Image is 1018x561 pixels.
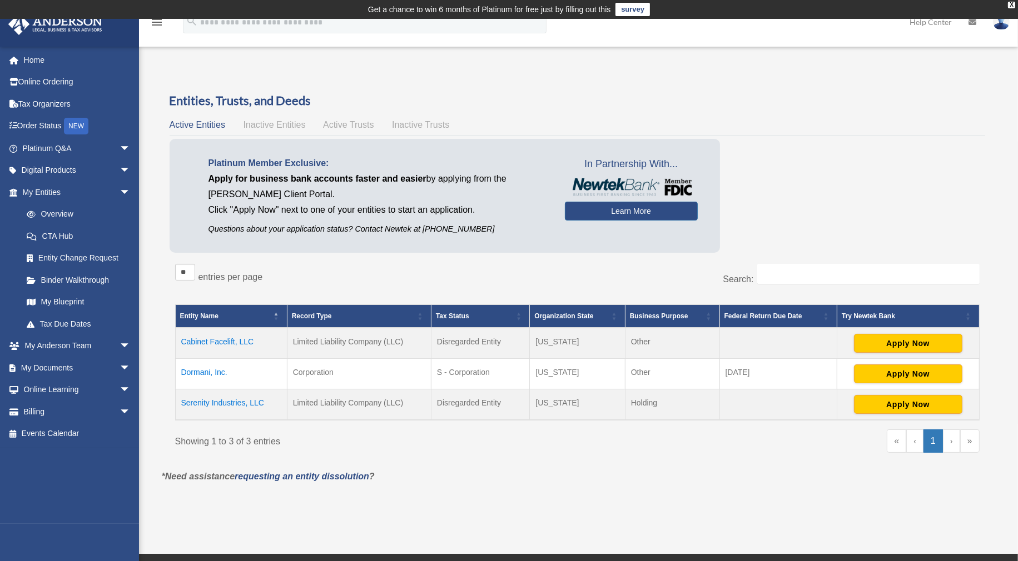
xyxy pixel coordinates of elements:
[162,472,375,481] em: *Need assistance ?
[208,222,548,236] p: Questions about your application status? Contact Newtek at [PHONE_NUMBER]
[906,429,923,453] a: Previous
[8,423,147,445] a: Events Calendar
[16,225,142,247] a: CTA Hub
[436,312,469,320] span: Tax Status
[625,328,719,359] td: Other
[8,335,147,357] a: My Anderson Teamarrow_drop_down
[719,359,837,389] td: [DATE]
[175,305,287,328] th: Entity Name: Activate to invert sorting
[993,14,1010,30] img: User Pic
[208,174,426,183] span: Apply for business bank accounts faster and easier
[150,19,163,29] a: menu
[198,272,263,282] label: entries per page
[431,305,530,328] th: Tax Status: Activate to sort
[175,429,569,449] div: Showing 1 to 3 of 3 entries
[175,328,287,359] td: Cabinet Facelift, LLC
[724,312,802,320] span: Federal Return Due Date
[16,247,142,269] a: Entity Change Request
[530,305,625,328] th: Organization State: Activate to sort
[8,93,147,115] a: Tax Organizers
[530,389,625,420] td: [US_STATE]
[1008,2,1015,8] div: close
[120,137,142,160] span: arrow_drop_down
[534,312,593,320] span: Organization State
[368,3,611,16] div: Get a chance to win 6 months of Platinum for free just by filling out this
[630,312,688,320] span: Business Purpose
[287,389,431,420] td: Limited Liability Company (LLC)
[960,429,980,453] a: Last
[923,429,943,453] a: 1
[175,389,287,420] td: Serenity Industries, LLC
[186,15,198,27] i: search
[887,429,906,453] a: First
[120,159,142,182] span: arrow_drop_down
[120,357,142,379] span: arrow_drop_down
[854,334,962,353] button: Apply Now
[625,305,719,328] th: Business Purpose: Activate to sort
[180,312,219,320] span: Entity Name
[16,269,142,291] a: Binder Walkthrough
[431,328,530,359] td: Disregarded Entity
[208,156,548,171] p: Platinum Member Exclusive:
[292,312,332,320] span: Record Type
[842,309,962,323] div: Try Newtek Bank
[170,120,225,129] span: Active Entities
[854,364,962,383] button: Apply Now
[719,305,837,328] th: Federal Return Due Date: Activate to sort
[570,178,692,196] img: NewtekBankLogoSM.png
[170,92,985,109] h3: Entities, Trusts, and Deeds
[208,171,548,202] p: by applying from the [PERSON_NAME] Client Portal.
[943,429,960,453] a: Next
[16,203,136,226] a: Overview
[8,49,147,71] a: Home
[235,472,369,481] a: requesting an entity dissolution
[565,156,698,173] span: In Partnership With...
[120,335,142,358] span: arrow_drop_down
[8,137,147,159] a: Platinum Q&Aarrow_drop_down
[8,159,147,182] a: Digital Productsarrow_drop_down
[287,305,431,328] th: Record Type: Activate to sort
[243,120,305,129] span: Inactive Entities
[8,400,147,423] a: Billingarrow_drop_down
[8,115,147,138] a: Order StatusNEW
[431,389,530,420] td: Disregarded Entity
[323,120,374,129] span: Active Trusts
[208,202,548,218] p: Click "Apply Now" next to one of your entities to start an application.
[854,395,962,414] button: Apply Now
[8,181,142,203] a: My Entitiesarrow_drop_down
[5,13,106,35] img: Anderson Advisors Platinum Portal
[837,305,979,328] th: Try Newtek Bank : Activate to sort
[16,313,142,335] a: Tax Due Dates
[8,357,147,379] a: My Documentsarrow_drop_down
[16,291,142,313] a: My Blueprint
[120,400,142,423] span: arrow_drop_down
[287,328,431,359] td: Limited Liability Company (LLC)
[615,3,650,16] a: survey
[287,359,431,389] td: Corporation
[392,120,449,129] span: Inactive Trusts
[723,274,753,284] label: Search:
[625,389,719,420] td: Holding
[431,359,530,389] td: S - Corporation
[120,379,142,402] span: arrow_drop_down
[120,181,142,204] span: arrow_drop_down
[150,16,163,29] i: menu
[175,359,287,389] td: Dormani, Inc.
[8,379,147,401] a: Online Learningarrow_drop_down
[530,328,625,359] td: [US_STATE]
[565,202,698,221] a: Learn More
[8,71,147,93] a: Online Ordering
[530,359,625,389] td: [US_STATE]
[64,118,88,134] div: NEW
[625,359,719,389] td: Other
